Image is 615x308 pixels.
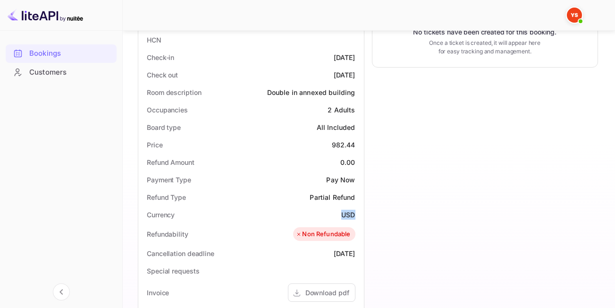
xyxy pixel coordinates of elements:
div: Board type [147,122,181,132]
div: Check-in [147,52,174,62]
div: [DATE] [334,70,355,80]
div: Refund Type [147,192,186,202]
div: Non Refundable [295,230,350,239]
div: Occupancies [147,105,188,115]
div: Payment Type [147,175,191,185]
div: Customers [6,63,117,82]
div: 982.44 [332,140,355,150]
img: LiteAPI logo [8,8,83,23]
div: Room description [147,87,201,97]
div: Customers [29,67,112,78]
div: [DATE] [334,248,355,258]
div: Download pdf [305,288,349,298]
button: Collapse navigation [53,283,70,300]
div: 2 Adults [328,105,355,115]
a: Bookings [6,44,117,62]
div: Bookings [6,44,117,63]
div: Special requests [147,266,199,276]
div: USD [341,210,355,220]
div: Check out [147,70,178,80]
p: Once a ticket is created, it will appear here for easy tracking and management. [425,39,545,56]
div: Cancellation deadline [147,248,214,258]
div: All Included [317,122,355,132]
a: Customers [6,63,117,81]
p: No tickets have been created for this booking. [413,27,556,37]
div: [DATE] [334,52,355,62]
div: Refundability [147,229,188,239]
img: Yandex Support [567,8,582,23]
div: Currency [147,210,175,220]
div: Partial Refund [310,192,355,202]
div: 0.00 [340,157,355,167]
div: Double in annexed building [267,87,355,97]
div: Price [147,140,163,150]
div: Refund Amount [147,157,194,167]
div: Invoice [147,288,169,298]
div: Pay Now [326,175,355,185]
div: HCN [147,35,161,45]
div: Bookings [29,48,112,59]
